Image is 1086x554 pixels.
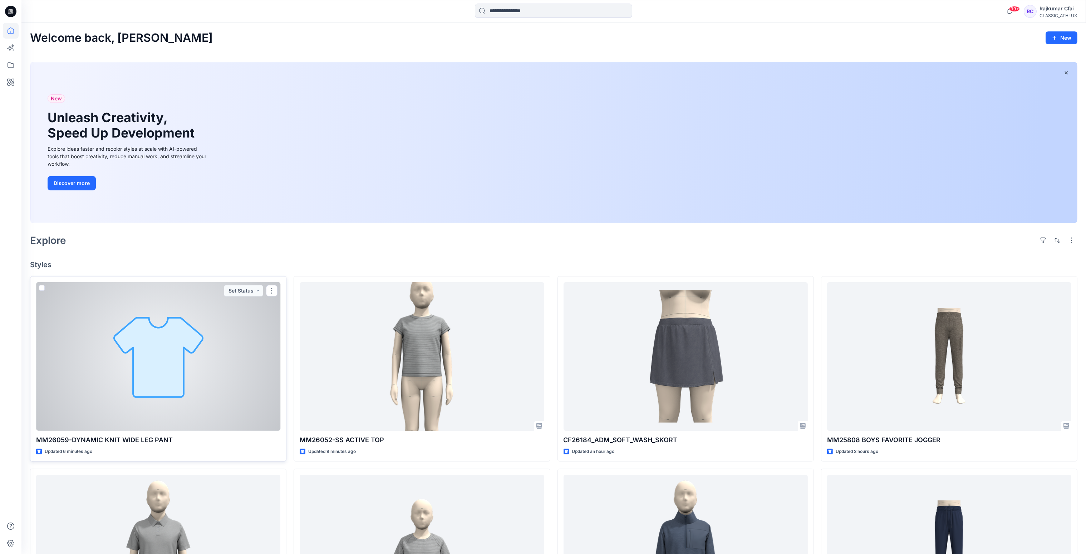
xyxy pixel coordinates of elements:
p: MM26052-SS ACTIVE TOP [300,435,544,445]
div: Explore ideas faster and recolor styles at scale with AI-powered tools that boost creativity, red... [48,145,208,168]
div: CLASSIC_ATHLUX [1040,13,1077,18]
div: RC [1024,5,1037,18]
h1: Unleash Creativity, Speed Up Development [48,110,198,141]
p: Updated 6 minutes ago [45,448,92,455]
span: New [51,94,62,103]
button: Discover more [48,176,96,190]
p: Updated 9 minutes ago [308,448,356,455]
a: MM25808 BOYS FAVORITE JOGGER [827,282,1071,431]
div: Rajkumar Cfai [1040,4,1077,13]
a: MM26059-DYNAMIC KNIT WIDE LEG PANT [36,282,280,431]
h2: Welcome back, [PERSON_NAME] [30,31,213,45]
h2: Explore [30,235,66,246]
p: Updated an hour ago [572,448,615,455]
a: MM26052-SS ACTIVE TOP [300,282,544,431]
p: Updated 2 hours ago [836,448,878,455]
a: Discover more [48,176,208,190]
h4: Styles [30,260,1077,269]
span: 99+ [1009,6,1020,12]
p: CF26184_ADM_SOFT_WASH_SKORT [564,435,808,445]
button: New [1046,31,1077,44]
a: CF26184_ADM_SOFT_WASH_SKORT [564,282,808,431]
p: MM26059-DYNAMIC KNIT WIDE LEG PANT [36,435,280,445]
p: MM25808 BOYS FAVORITE JOGGER [827,435,1071,445]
